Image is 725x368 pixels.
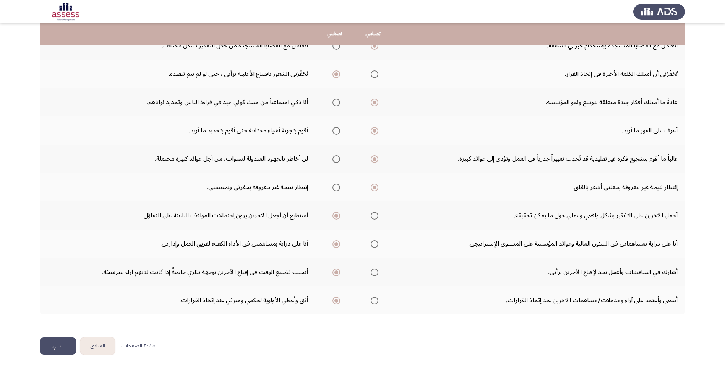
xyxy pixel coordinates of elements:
td: إنتظار نتيجة غير معروفة يجعلني أشعر بالقلق. [392,173,685,201]
mat-radio-group: Select an option [368,67,378,80]
mat-radio-group: Select an option [329,96,340,109]
td: أقوم بتجربة أشياء مختلفة حتى أقوم بتحديد ما أريد. [40,116,316,145]
mat-radio-group: Select an option [329,39,340,52]
mat-radio-group: Select an option [329,265,340,278]
td: أسعى وأعتمد على آراء ومدخلات/مساهمات الآخرين عند إتخاذ القرارات. [392,286,685,314]
mat-radio-group: Select an option [329,67,340,80]
mat-radio-group: Select an option [329,209,340,222]
td: أتعامل مع القضايا المستجدة من خلال التفكير بشكل مختلف. [40,31,316,60]
td: عادةً ما أمتلك أفكار جيدة متعلقة بتوسع ونمو المؤسسة. [392,88,685,116]
mat-radio-group: Select an option [329,181,340,194]
mat-radio-group: Select an option [368,265,378,278]
td: يُحَفّزني أن أمتلك الكلمة الأخيرة في إتخاذ القرار. [392,60,685,88]
td: أعرف على الفور ما أريد. [392,116,685,145]
td: أتجنب تضييع الوقت في إقناع الآخرين بوجهة نظري خاصةً إذا كانت لديهم آراء مترسخة. [40,258,316,286]
td: أنا على دراية بمساهمتي في الأداء الكفء لفريق العمل وإدارتي. [40,230,316,258]
mat-radio-group: Select an option [368,124,378,137]
td: أحمل الآخرين على التفكير بشكل واقعي وعملي حول ما يمكن تحقيقه. [392,201,685,230]
img: Assess Talent Management logo [633,1,685,22]
button: load next page [40,337,76,355]
mat-radio-group: Select an option [329,124,340,137]
mat-radio-group: Select an option [368,294,378,307]
mat-radio-group: Select an option [329,294,340,307]
mat-radio-group: Select an option [368,237,378,250]
th: تصفني [316,23,354,45]
td: لن أخاطر بالجهود المبذولة لسنوات، من أجل عوائد كبيرة محتملة. [40,145,316,173]
mat-radio-group: Select an option [368,181,378,194]
td: أشارك في المناقشات وأعمل بجد لإقناع الآخرين برأيي. [392,258,685,286]
mat-radio-group: Select an option [368,39,378,52]
mat-radio-group: Select an option [368,209,378,222]
td: أنا ذكي اجتماعياً من حيث كوني جيد في قراءة الناس وتحديد نواياهم. [40,88,316,116]
mat-radio-group: Select an option [329,237,340,250]
button: load previous page [80,337,115,355]
td: أثق وأعطي الأولوية لحكمي وخبرتي عند إتخاذ القرارات. [40,286,316,314]
td: غالباً ما أقوم بتشجيع فكرة غير تقليدية قد تُحدِث تغييراً جذرياً في العمل وتؤدي إلى عوائد كبيرة. [392,145,685,173]
mat-radio-group: Select an option [329,152,340,165]
td: يُحَفّزني الشعور باقتناع الأغلبية برأيي ، حتى لو لم يتم تنفيذه. [40,60,316,88]
td: إنتظار نتيجة غير معروفة يحفزني ويحمسني. [40,173,316,201]
td: أنا على دراية بمساهماتي في الشئون المالية وعوائد المؤسسة على المستوى الإستراتيجي. [392,230,685,258]
p: ٥ / ٢٠ الصفحات [121,343,156,349]
img: Assessment logo of Potentiality Assessment R2 (EN/AR) [40,1,92,22]
mat-radio-group: Select an option [368,96,378,109]
td: أتعامل مع القضايا المستجدة بإستخدام خبرتي السابقة. [392,31,685,60]
mat-radio-group: Select an option [368,152,378,165]
td: أستطيع أن أجعل الآخرين يرون إحتمالات المواقف الباعثة على التفاؤل. [40,201,316,230]
th: تصفني [354,23,392,45]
